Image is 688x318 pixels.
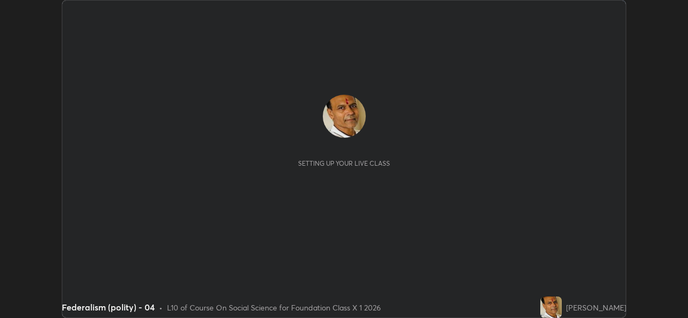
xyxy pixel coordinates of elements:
div: Federalism (polity) - 04 [62,301,155,314]
div: Setting up your live class [298,159,390,167]
div: [PERSON_NAME] [566,302,626,313]
div: • [159,302,163,313]
img: 7170774474b940bbbc15726289db5a1f.jpg [323,95,366,138]
img: 7170774474b940bbbc15726289db5a1f.jpg [540,296,562,318]
div: L10 of Course On Social Science for Foundation Class X 1 2026 [167,302,381,313]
